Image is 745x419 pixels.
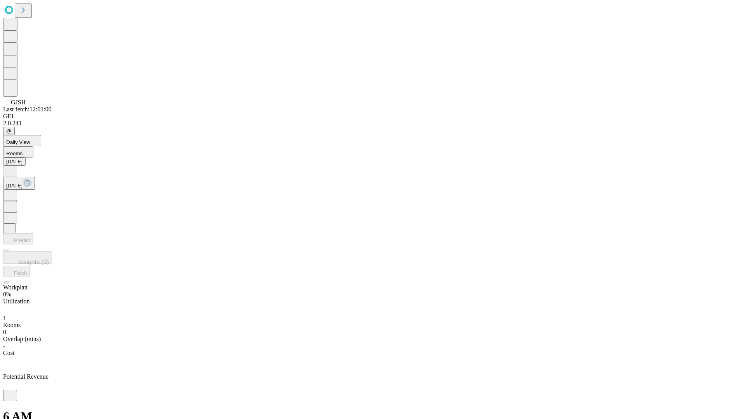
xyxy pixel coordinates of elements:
button: Rooms [3,146,33,158]
span: Rooms [6,151,23,156]
button: Insights (0) [3,251,52,264]
button: @ [3,127,15,135]
button: Fetch [3,266,30,277]
span: - [3,343,5,349]
button: [DATE] [3,158,26,166]
span: @ [6,128,12,134]
div: 2.0.241 [3,120,742,127]
button: Daily View [3,135,41,146]
div: GEI [3,113,742,120]
span: - [3,366,5,373]
span: 0% [3,291,11,298]
span: Utilization [3,298,29,305]
span: Last fetch: 12:01:00 [3,106,52,113]
span: Cost [3,350,14,356]
span: Workplan [3,284,28,291]
span: Overlap (mins) [3,336,41,342]
span: GJSH [11,99,26,106]
span: Daily View [6,139,30,145]
button: Predict [3,233,33,244]
span: 0 [3,329,6,335]
span: Potential Revenue [3,373,49,380]
span: Rooms [3,322,21,328]
span: Insights (0) [18,259,49,265]
span: 1 [3,315,6,321]
span: [DATE] [6,183,23,189]
button: [DATE] [3,177,35,190]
